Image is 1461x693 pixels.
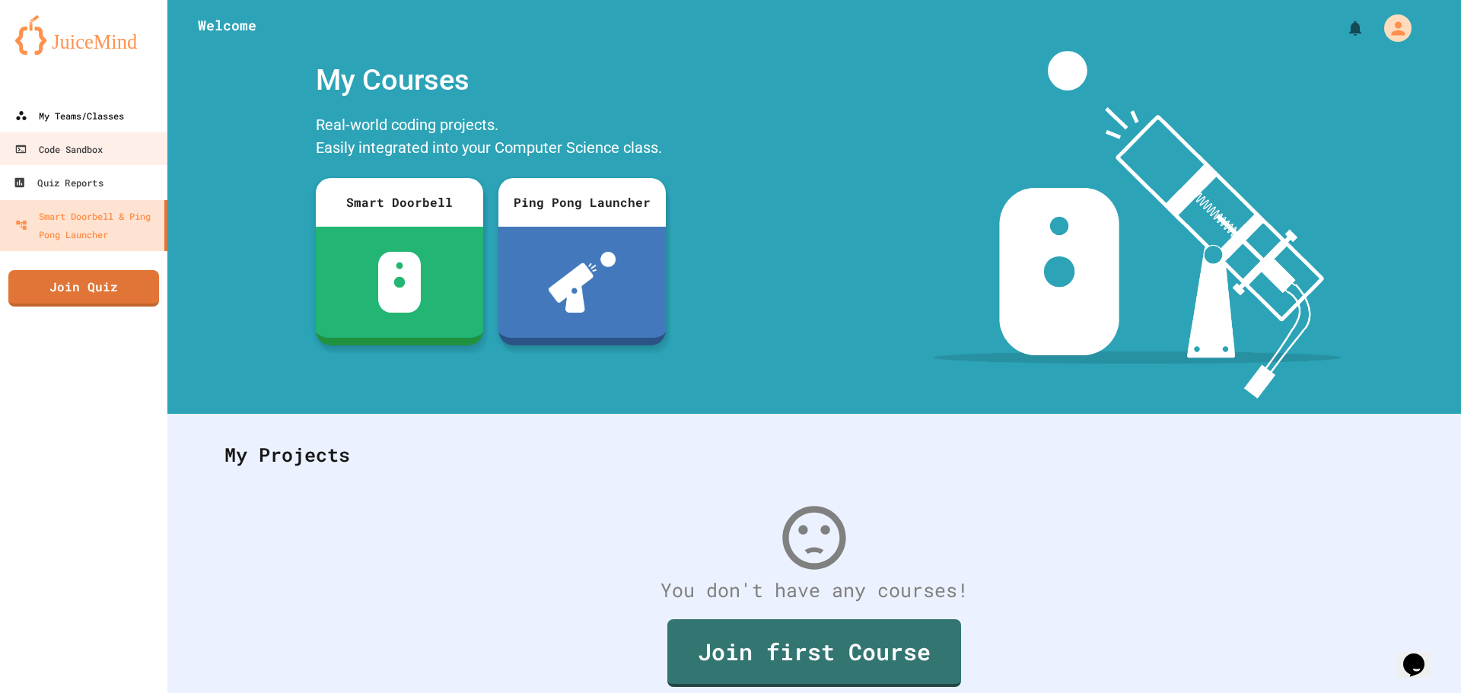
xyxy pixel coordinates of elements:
[14,140,103,158] div: Code Sandbox
[209,425,1419,485] div: My Projects
[498,178,666,227] div: Ping Pong Launcher
[8,270,159,307] a: Join Quiz
[1318,15,1368,41] div: My Notifications
[209,576,1419,605] div: You don't have any courses!
[308,110,673,167] div: Real-world coding projects. Easily integrated into your Computer Science class.
[308,51,673,110] div: My Courses
[549,252,616,313] img: ppl-with-ball.png
[934,51,1342,399] img: banner-image-my-projects.png
[15,15,152,55] img: logo-orange.svg
[378,252,422,313] img: sdb-white.svg
[13,173,103,192] div: Quiz Reports
[316,178,483,227] div: Smart Doorbell
[15,106,124,125] div: My Teams/Classes
[15,207,158,243] div: Smart Doorbell & Ping Pong Launcher
[1368,11,1415,46] div: My Account
[667,619,961,687] a: Join first Course
[1397,632,1446,678] iframe: chat widget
